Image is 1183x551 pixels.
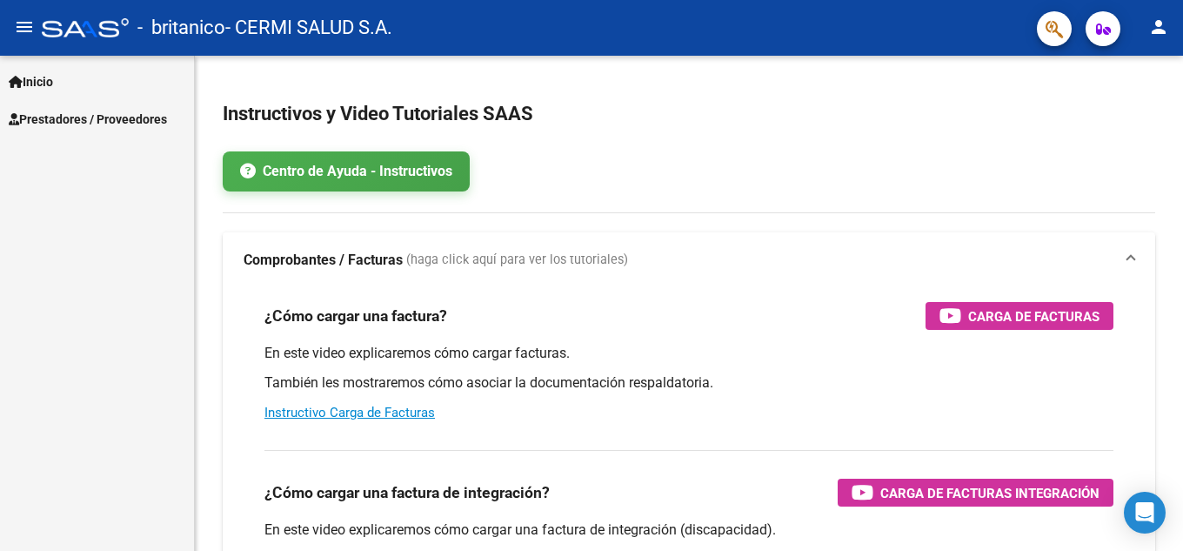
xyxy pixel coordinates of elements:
span: (haga click aquí para ver los tutoriales) [406,251,628,270]
span: Carga de Facturas Integración [880,482,1099,504]
a: Centro de Ayuda - Instructivos [223,151,470,192]
span: Inicio [9,72,53,91]
button: Carga de Facturas [926,302,1113,330]
h3: ¿Cómo cargar una factura de integración? [264,480,550,505]
p: En este video explicaremos cómo cargar una factura de integración (discapacidad). [264,521,1113,540]
p: En este video explicaremos cómo cargar facturas. [264,344,1113,363]
mat-icon: person [1148,17,1169,37]
span: - CERMI SALUD S.A. [225,9,392,47]
h3: ¿Cómo cargar una factura? [264,304,447,328]
mat-expansion-panel-header: Comprobantes / Facturas (haga click aquí para ver los tutoriales) [223,232,1155,288]
h2: Instructivos y Video Tutoriales SAAS [223,97,1155,131]
mat-icon: menu [14,17,35,37]
p: También les mostraremos cómo asociar la documentación respaldatoria. [264,373,1113,393]
span: - britanico [137,9,225,47]
div: Open Intercom Messenger [1124,492,1166,534]
strong: Comprobantes / Facturas [244,251,403,270]
span: Prestadores / Proveedores [9,110,167,129]
span: Carga de Facturas [968,306,1099,327]
a: Instructivo Carga de Facturas [264,405,435,420]
button: Carga de Facturas Integración [838,479,1113,507]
